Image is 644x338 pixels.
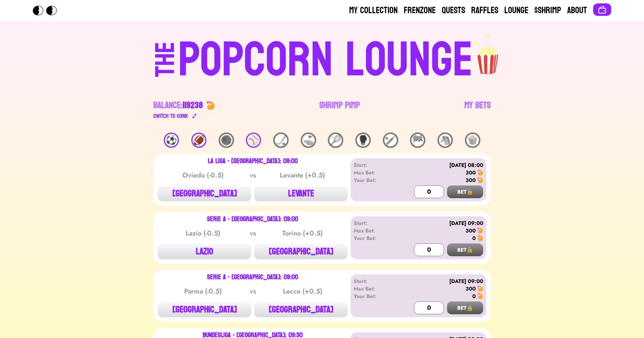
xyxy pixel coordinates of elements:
img: 🍤 [477,286,483,292]
button: [GEOGRAPHIC_DATA] [158,186,251,201]
div: 🏏 [383,133,398,148]
a: My Collection [349,5,398,17]
div: Your Bet: [354,176,397,184]
div: 0 [472,234,476,242]
img: 🍤 [477,170,483,176]
img: 🍤 [477,228,483,234]
div: 300 [465,227,476,234]
div: ⚽️ [164,133,179,148]
img: popcorn [473,33,504,75]
div: Max Bet: [354,227,397,234]
div: Lecce (+0.5) [264,286,340,297]
div: Levante (+0.5) [264,170,340,180]
div: Start: [354,161,397,169]
span: 119238 [183,97,203,113]
div: 🐴 [438,133,453,148]
div: 🏀 [219,133,234,148]
div: Max Bet: [354,285,397,292]
div: Balance: [153,99,203,112]
div: Switch to $ OINK [153,112,188,121]
div: [DATE] 09:00 [397,219,483,227]
div: 300 [465,176,476,184]
div: Serie A - [GEOGRAPHIC_DATA]: 09:00 [207,216,298,222]
div: 🏒 [273,133,288,148]
div: 🥊 [356,133,371,148]
a: Lounge [504,5,528,17]
div: Your Bet: [354,292,397,300]
a: $Shrimp [534,5,561,17]
div: Start: [354,277,397,285]
div: Max Bet: [354,169,397,176]
a: Shrimp Pimp [319,99,360,121]
img: Connect wallet [598,5,607,14]
div: ⚾️ [246,133,261,148]
img: 🍤 [206,101,215,110]
a: Quests [442,5,465,17]
div: 🎾 [328,133,343,148]
div: 0 [472,292,476,300]
div: 300 [465,169,476,176]
a: My Bets [464,99,491,121]
div: Torino (+0.5) [264,228,340,239]
a: Frenzone [404,5,436,17]
div: 🏈 [191,133,206,148]
div: POPCORN LOUNGE [178,36,473,84]
button: BET🔒 [447,185,483,198]
a: THEPOPCORN LOUNGEpopcorn [90,33,554,84]
div: 🍿 [465,133,480,148]
div: 300 [465,285,476,292]
a: About [567,5,587,17]
img: Popcorn [33,6,63,15]
div: vs [248,286,258,297]
div: Your Bet: [354,234,397,242]
div: [DATE] 08:00 [397,161,483,169]
button: LAZIO [158,244,251,259]
button: BET🔒 [447,243,483,256]
div: La Liga - [GEOGRAPHIC_DATA]: 08:00 [208,158,298,164]
button: [GEOGRAPHIC_DATA] [254,244,348,259]
div: Lazio (-0.5) [165,228,241,239]
div: Parma (-0.5) [165,286,241,297]
div: ⛳️ [301,133,316,148]
div: Start: [354,219,397,227]
button: [GEOGRAPHIC_DATA] [254,302,348,317]
div: 🏁 [410,133,425,148]
div: Serie A - [GEOGRAPHIC_DATA]: 09:00 [207,274,298,280]
button: BET🔒 [447,301,483,314]
a: Raffles [471,5,498,17]
img: 🍤 [477,293,483,299]
div: vs [248,228,258,239]
div: vs [248,170,258,180]
div: [DATE] 09:00 [397,277,483,285]
button: LEVANTE [254,186,348,201]
button: [GEOGRAPHIC_DATA] [158,302,251,317]
img: 🍤 [477,235,483,241]
div: THE [152,42,179,92]
div: Oviedo (-0.5) [165,170,241,180]
img: 🍤 [477,177,483,183]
